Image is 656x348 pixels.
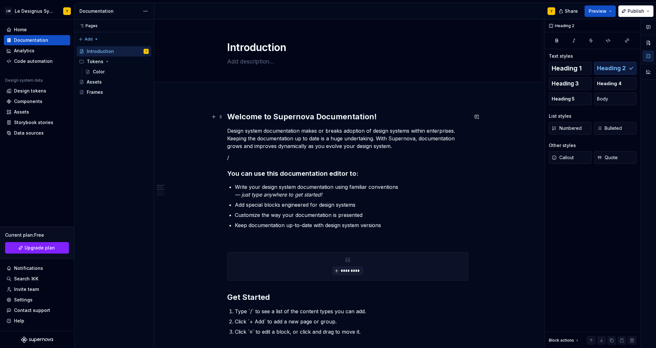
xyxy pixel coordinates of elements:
[235,211,468,219] p: Customize the way your documentation is presented
[585,5,616,17] button: Preview
[235,221,468,229] p: Keep documentation up-to-date with design system versions
[597,96,608,102] span: Body
[77,46,151,97] div: Page tree
[4,274,70,284] button: Search ⌘K
[235,318,468,325] p: Click `+ Add` to add a new page or group.
[14,130,44,136] div: Data sources
[15,8,56,14] div: Le Designus Systemus
[77,46,151,56] a: IntroductionY
[21,337,53,343] svg: Supernova Logo
[227,292,468,302] h2: Get Started
[14,98,42,105] div: Components
[4,117,70,128] a: Storybook stories
[87,79,102,85] div: Assets
[14,297,33,303] div: Settings
[4,284,70,294] a: Invite team
[549,77,592,90] button: Heading 3
[4,35,70,45] a: Documentation
[552,125,582,131] span: Numbered
[145,48,147,55] div: Y
[25,245,55,251] span: Upgrade plan
[77,87,151,97] a: Frames
[4,46,70,56] a: Analytics
[87,48,114,55] div: Introduction
[4,107,70,117] a: Assets
[597,80,622,87] span: Heading 4
[4,305,70,315] button: Contact support
[77,23,98,28] div: Pages
[549,62,592,75] button: Heading 1
[597,154,618,161] span: Quote
[235,201,468,209] p: Add special blocks engineered for design systems
[4,86,70,96] a: Design tokens
[552,80,579,87] span: Heading 3
[4,7,12,15] div: LW
[594,122,637,135] button: Bulleted
[14,276,38,282] div: Search ⌘K
[549,338,574,343] div: Block actions
[565,8,578,14] span: Share
[549,113,571,119] div: List styles
[93,69,105,75] div: Color
[87,58,103,65] div: Tokens
[14,58,53,64] div: Code automation
[618,5,653,17] button: Publish
[14,307,50,314] div: Contact support
[4,96,70,107] a: Components
[549,93,592,105] button: Heading 5
[4,295,70,305] a: Settings
[589,8,607,14] span: Preview
[5,78,43,83] div: Design system data
[14,26,27,33] div: Home
[235,328,468,336] p: Click `≡` to edit a block, or click and drag to move it.
[235,191,322,198] em: — just type anywhere to get started!
[4,316,70,326] button: Help
[226,40,467,55] textarea: Introduction
[14,37,48,43] div: Documentation
[227,127,468,150] p: Design system documentation makes or breaks adoption of design systems within enterprises. Keepin...
[550,9,553,14] div: Y
[594,151,637,164] button: Quote
[14,286,39,292] div: Invite team
[227,112,468,122] h2: Welcome to Supernova Documentation!
[235,183,468,198] p: Write your design system documentation using familiar conventions
[79,8,140,14] div: Documentation
[227,154,468,161] p: /
[4,56,70,66] a: Code automation
[66,9,68,14] div: Y
[549,336,580,345] div: Block actions
[77,35,101,44] button: Add
[549,122,592,135] button: Numbered
[594,93,637,105] button: Body
[555,5,582,17] button: Share
[235,307,468,315] p: Type `/` to see a list of the content types you can add.
[227,169,468,178] h3: You can use this documentation editor to:
[14,265,43,271] div: Notifications
[77,77,151,87] a: Assets
[4,25,70,35] a: Home
[14,48,34,54] div: Analytics
[4,263,70,273] button: Notifications
[549,151,592,164] button: Callout
[14,119,53,126] div: Storybook stories
[628,8,644,14] span: Publish
[549,53,573,59] div: Text styles
[14,318,24,324] div: Help
[5,242,69,254] a: Upgrade plan
[552,96,575,102] span: Heading 5
[597,125,622,131] span: Bulleted
[14,88,46,94] div: Design tokens
[77,56,151,67] div: Tokens
[85,37,93,42] span: Add
[87,89,103,95] div: Frames
[549,142,576,149] div: Other styles
[552,65,582,71] span: Heading 1
[1,4,73,18] button: LWLe Designus SystemusY
[5,232,69,238] div: Current plan : Free
[552,154,574,161] span: Callout
[14,109,29,115] div: Assets
[83,67,151,77] a: Color
[594,77,637,90] button: Heading 4
[4,128,70,138] a: Data sources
